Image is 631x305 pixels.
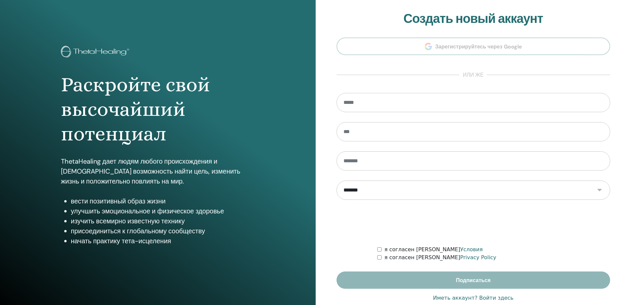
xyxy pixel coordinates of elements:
[71,196,255,206] li: вести позитивный образ жизни
[71,206,255,216] li: улучшить эмоциональное и физическое здоровье
[384,246,483,254] label: я согласен [PERSON_NAME]
[433,294,513,302] a: Иметь аккаунт? Войти здесь
[423,210,524,236] iframe: reCAPTCHA
[384,254,496,262] label: я согласен [PERSON_NAME]
[71,226,255,236] li: присоединиться к глобальному сообществу
[459,71,487,79] span: или же
[61,156,255,186] p: ThetaHealing дает людям любого происхождения и [DEMOGRAPHIC_DATA] возможность найти цель, изменит...
[337,11,610,27] h2: Создать новый аккаунт
[71,216,255,226] li: изучить всемирно известную технику
[61,72,255,146] h1: Раскройте свой высочайший потенциал
[460,254,496,261] a: Privacy Policy
[460,246,483,253] a: Условия
[71,236,255,246] li: начать практику тета-исцеления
